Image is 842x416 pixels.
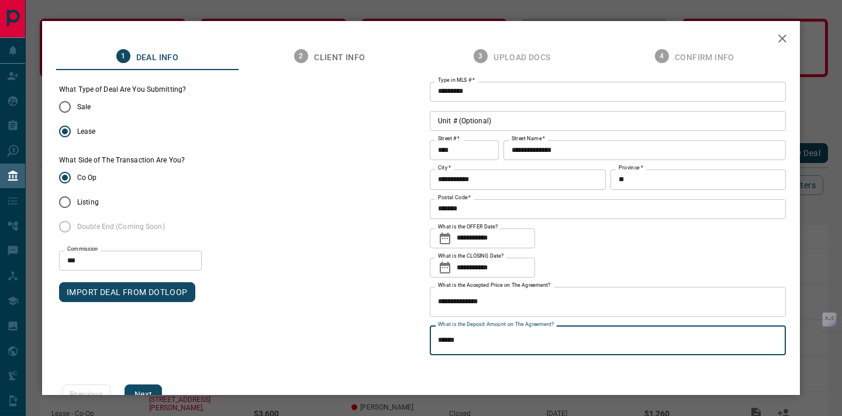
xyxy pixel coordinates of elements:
[77,102,91,112] span: Sale
[77,221,165,232] span: Double End (Coming Soon)
[438,164,451,172] label: City
[438,223,498,231] label: What is the OFFER Date?
[77,197,99,207] span: Listing
[121,52,125,60] text: 1
[438,321,554,328] label: What is the Deposit Amount on The Agreement?
[438,135,460,143] label: Street #
[438,282,551,289] label: What is the Accepted Price on The Agreement?
[136,53,179,63] span: Deal Info
[438,77,475,84] label: Type in MLS #
[67,245,98,253] label: Commission
[77,172,97,183] span: Co Op
[512,135,545,143] label: Street Name
[77,126,96,137] span: Lease
[299,52,303,60] text: 2
[59,85,186,95] legend: What Type of Deal Are You Submitting?
[59,155,185,165] label: What Side of The Transaction Are You?
[438,194,471,202] label: Postal Code
[438,252,503,260] label: What is the CLOSING Date?
[125,384,162,404] button: Next
[314,53,365,63] span: Client Info
[59,282,195,302] button: IMPORT DEAL FROM DOTLOOP
[619,164,643,172] label: Province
